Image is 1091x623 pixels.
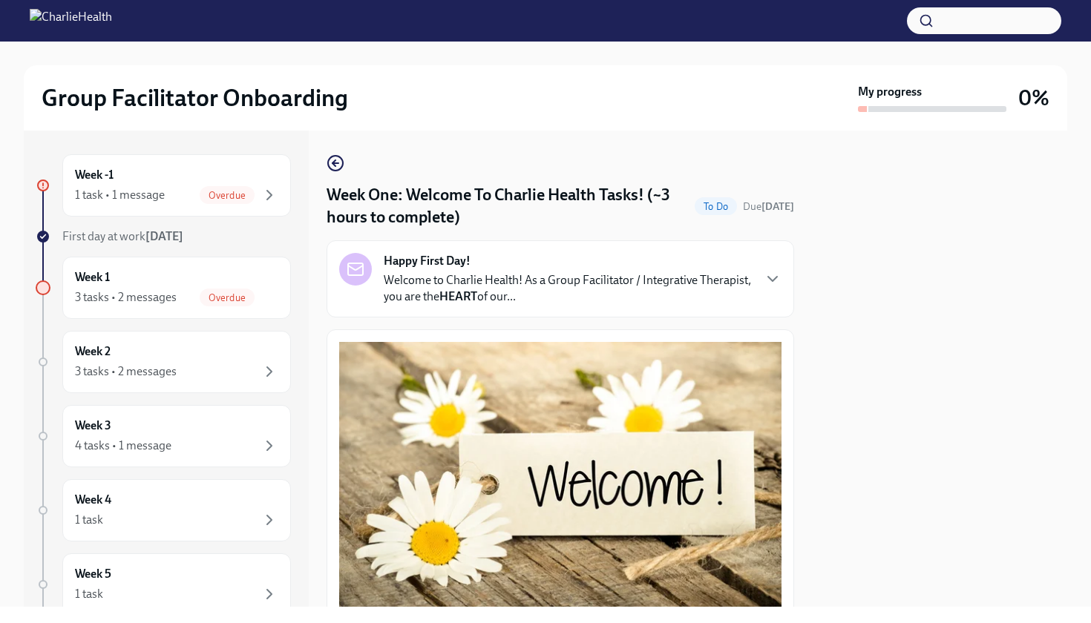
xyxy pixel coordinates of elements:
[75,438,171,454] div: 4 tasks • 1 message
[384,272,752,305] p: Welcome to Charlie Health! As a Group Facilitator / Integrative Therapist, you are the of our...
[439,289,477,303] strong: HEART
[743,200,794,214] span: September 15th, 2025 10:00
[75,363,177,380] div: 3 tasks • 2 messages
[339,342,782,607] button: Zoom image
[75,492,111,508] h6: Week 4
[858,84,922,100] strong: My progress
[75,418,111,434] h6: Week 3
[36,553,291,616] a: Week 51 task
[36,331,291,393] a: Week 23 tasks • 2 messages
[75,512,103,528] div: 1 task
[36,405,291,467] a: Week 34 tasks • 1 message
[200,292,255,303] span: Overdue
[36,154,291,217] a: Week -11 task • 1 messageOverdue
[75,269,110,286] h6: Week 1
[75,343,111,360] h6: Week 2
[200,190,255,201] span: Overdue
[36,228,291,245] a: First day at work[DATE]
[36,479,291,541] a: Week 41 task
[75,187,165,203] div: 1 task • 1 message
[36,257,291,319] a: Week 13 tasks • 2 messagesOverdue
[384,253,471,269] strong: Happy First Day!
[1018,85,1049,111] h3: 0%
[75,167,114,183] h6: Week -1
[42,83,348,113] h2: Group Facilitator Onboarding
[30,9,112,33] img: CharlieHealth
[743,200,794,213] span: Due
[75,566,111,582] h6: Week 5
[327,184,689,228] h4: Week One: Welcome To Charlie Health Tasks! (~3 hours to complete)
[695,201,737,212] span: To Do
[75,289,177,306] div: 3 tasks • 2 messages
[145,229,183,243] strong: [DATE]
[761,200,794,213] strong: [DATE]
[75,586,103,602] div: 1 task
[62,229,183,243] span: First day at work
